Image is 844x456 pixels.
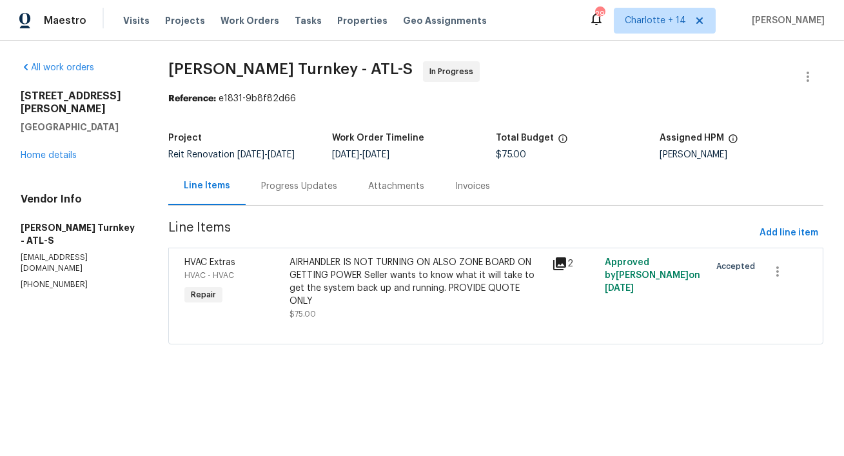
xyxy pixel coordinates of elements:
span: Accepted [716,260,760,273]
span: Charlotte + 14 [625,14,686,27]
span: HVAC Extras [184,258,235,267]
span: Work Orders [221,14,279,27]
span: [DATE] [268,150,295,159]
span: - [237,150,295,159]
h2: [STREET_ADDRESS][PERSON_NAME] [21,90,137,115]
h5: [GEOGRAPHIC_DATA] [21,121,137,134]
h5: [PERSON_NAME] Turnkey - ATL-S [21,221,137,247]
span: [DATE] [332,150,359,159]
div: 2 [552,256,597,272]
span: [DATE] [237,150,264,159]
div: e1831-9b8f82d66 [168,92,823,105]
span: Add line item [760,225,818,241]
p: [EMAIL_ADDRESS][DOMAIN_NAME] [21,252,137,274]
p: [PHONE_NUMBER] [21,279,137,290]
span: Reit Renovation [168,150,295,159]
span: [DATE] [605,284,634,293]
div: Attachments [368,180,424,193]
span: $75.00 [496,150,526,159]
span: The hpm assigned to this work order. [728,134,738,150]
span: In Progress [429,65,478,78]
span: [PERSON_NAME] Turnkey - ATL-S [168,61,413,77]
h5: Total Budget [496,134,554,143]
a: Home details [21,151,77,160]
span: Geo Assignments [403,14,487,27]
span: Properties [337,14,388,27]
h5: Project [168,134,202,143]
span: Repair [186,288,221,301]
h4: Vendor Info [21,193,137,206]
span: Approved by [PERSON_NAME] on [605,258,700,293]
div: Line Items [184,179,230,192]
div: Progress Updates [261,180,337,193]
div: Invoices [455,180,490,193]
button: Add line item [754,221,823,245]
span: Projects [165,14,205,27]
span: Maestro [44,14,86,27]
span: The total cost of line items that have been proposed by Opendoor. This sum includes line items th... [558,134,568,150]
span: [PERSON_NAME] [747,14,825,27]
span: HVAC - HVAC [184,272,234,279]
h5: Assigned HPM [660,134,724,143]
div: 298 [595,8,604,21]
div: [PERSON_NAME] [660,150,823,159]
span: Line Items [168,221,754,245]
div: AIRHANDLER IS NOT TURNING ON ALSO ZONE BOARD ON GETTING POWER Seller wants to know what it will t... [290,256,545,308]
span: $75.00 [290,310,316,318]
span: - [332,150,389,159]
span: Tasks [295,16,322,25]
a: All work orders [21,63,94,72]
span: Visits [123,14,150,27]
b: Reference: [168,94,216,103]
span: [DATE] [362,150,389,159]
h5: Work Order Timeline [332,134,424,143]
